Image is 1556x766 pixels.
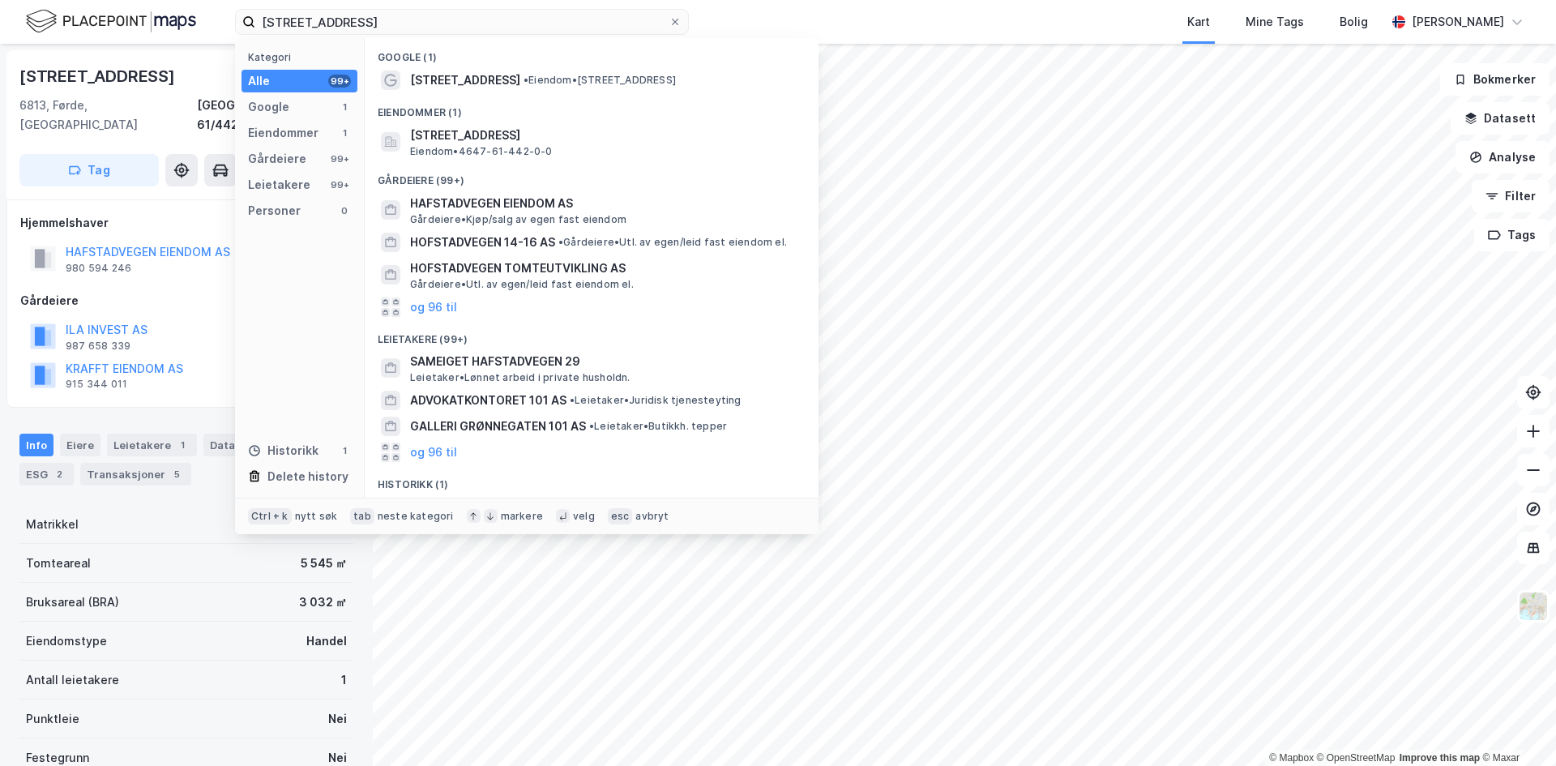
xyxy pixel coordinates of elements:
span: HOFSTADVEGEN 14-16 AS [410,233,555,252]
div: Leietakere [107,434,197,456]
span: Eiendom • [STREET_ADDRESS] [524,74,676,87]
div: avbryt [635,510,669,523]
div: Kart [1187,12,1210,32]
div: markere [501,510,543,523]
div: velg [573,510,595,523]
div: 5 [169,466,185,482]
button: og 96 til [410,443,457,462]
span: [STREET_ADDRESS] [410,126,799,145]
div: Leietakere (99+) [365,320,819,349]
span: Gårdeiere • Utl. av egen/leid fast eiendom el. [410,278,634,291]
span: Leietaker • Lønnet arbeid i private husholdn. [410,371,631,384]
button: Tags [1474,219,1550,251]
div: esc [608,508,633,524]
div: Personer [248,201,301,220]
div: Google [248,97,289,117]
div: [GEOGRAPHIC_DATA], 61/442 [197,96,353,135]
div: 1 [174,437,190,453]
div: Gårdeiere [20,291,353,310]
span: HAFSTADVEGEN EIENDOM AS [410,194,799,213]
div: Ctrl + k [248,508,292,524]
button: og 96 til [410,297,457,317]
div: Eiendommer (1) [365,93,819,122]
div: Eiendomstype [26,631,107,651]
div: Tomteareal [26,554,91,573]
div: Hjemmelshaver [20,213,353,233]
div: Eiendommer [248,123,318,143]
div: Eiere [60,434,100,456]
div: tab [350,508,374,524]
div: Gårdeiere [248,149,306,169]
iframe: Chat Widget [1475,688,1556,766]
div: [PERSON_NAME] [1412,12,1504,32]
div: [STREET_ADDRESS] [19,63,178,89]
img: Z [1518,591,1549,622]
span: [STREET_ADDRESS] [410,71,520,90]
div: 99+ [328,152,351,165]
div: Mine Tags [1246,12,1304,32]
div: 987 658 339 [66,340,130,353]
div: Transaksjoner [80,463,191,486]
span: • [524,74,528,86]
div: 5 545 ㎡ [301,554,347,573]
div: 0 [338,204,351,217]
div: Punktleie [26,709,79,729]
div: Gårdeiere (99+) [365,161,819,190]
span: • [570,394,575,406]
div: 2 [51,466,67,482]
div: Handel [306,631,347,651]
div: 6813, Førde, [GEOGRAPHIC_DATA] [19,96,197,135]
span: Leietaker • Juridisk tjenesteyting [570,394,742,407]
a: OpenStreetMap [1317,752,1396,764]
div: Kategori [248,51,357,63]
span: HOFSTADVEGEN TOMTEUTVIKLING AS [410,259,799,278]
div: Bolig [1340,12,1368,32]
span: Leietaker • Butikkh. tepper [589,420,727,433]
span: • [589,420,594,432]
button: Analyse [1456,141,1550,173]
button: Bokmerker [1440,63,1550,96]
div: Nei [328,709,347,729]
div: Alle [248,71,270,91]
span: GALLERI GRØNNEGATEN 101 AS [410,417,586,436]
div: 1 [338,444,351,457]
div: Google (1) [365,38,819,67]
div: Antall leietakere [26,670,119,690]
div: neste kategori [378,510,454,523]
span: ADVOKATKONTORET 101 AS [410,391,566,410]
div: Bruksareal (BRA) [26,593,119,612]
div: Info [19,434,53,456]
div: Leietakere [248,175,310,195]
div: Delete history [267,467,348,486]
div: Historikk [248,441,318,460]
div: 1 [338,126,351,139]
div: 1 [341,670,347,690]
div: 980 594 246 [66,262,131,275]
a: Improve this map [1400,752,1480,764]
img: logo.f888ab2527a4732fd821a326f86c7f29.svg [26,7,196,36]
div: Datasett [203,434,284,456]
div: Matrikkel [26,515,79,534]
span: Gårdeiere • Utl. av egen/leid fast eiendom el. [558,236,787,249]
div: ESG [19,463,74,486]
div: 1 [338,101,351,113]
a: Mapbox [1269,752,1314,764]
div: 915 344 011 [66,378,127,391]
span: SAMEIGET HAFSTADVEGEN 29 [410,352,799,371]
div: 99+ [328,178,351,191]
button: Filter [1472,180,1550,212]
div: 3 032 ㎡ [299,593,347,612]
div: nytt søk [295,510,338,523]
div: 99+ [328,75,351,88]
div: Historikk (1) [365,465,819,494]
span: • [558,236,563,248]
input: Søk på adresse, matrikkel, gårdeiere, leietakere eller personer [255,10,669,34]
span: Eiendom • 4647-61-442-0-0 [410,145,553,158]
span: Gårdeiere • Kjøp/salg av egen fast eiendom [410,213,626,226]
button: Datasett [1451,102,1550,135]
button: Tag [19,154,159,186]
